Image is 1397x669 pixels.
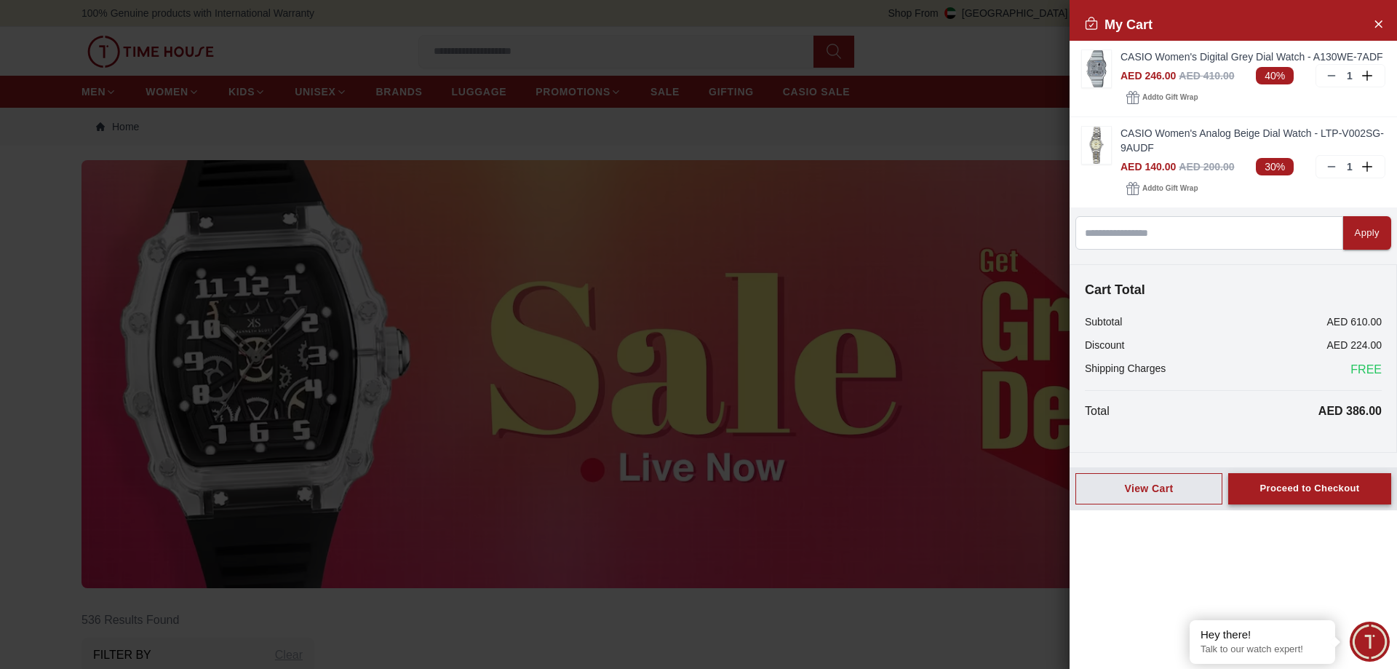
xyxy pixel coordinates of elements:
button: Apply [1343,216,1391,250]
p: Talk to our watch expert! [1201,644,1324,656]
h4: Cart Total [1085,280,1382,300]
p: Discount [1085,338,1124,352]
img: ... [1082,50,1111,87]
button: Addto Gift Wrap [1121,178,1203,199]
p: 1 [1344,68,1356,83]
span: Add to Gift Wrap [1142,181,1198,196]
button: Close Account [1366,12,1390,35]
span: 40% [1256,67,1294,84]
p: 1 [1344,159,1356,174]
span: AED 200.00 [1179,161,1234,173]
div: Proceed to Checkout [1259,480,1359,497]
p: AED 610.00 [1327,314,1382,329]
img: ... [1082,127,1111,164]
p: Shipping Charges [1085,361,1166,379]
button: Proceed to Checkout [1228,473,1391,504]
p: Subtotal [1085,314,1122,329]
span: 30% [1256,158,1294,175]
h2: My Cart [1084,15,1153,35]
div: Chat Widget [1350,622,1390,662]
div: View Cart [1088,481,1210,496]
span: AED 246.00 [1121,70,1176,82]
span: AED 140.00 [1121,161,1176,173]
p: Total [1085,403,1110,420]
button: View Cart [1075,473,1222,504]
a: CASIO Women's Analog Beige Dial Watch - LTP-V002SG-9AUDF [1121,126,1385,155]
a: CASIO Women's Digital Grey Dial Watch - A130WE-7ADF [1121,50,1385,64]
div: Hey there! [1201,628,1324,642]
span: AED 410.00 [1179,70,1234,82]
button: Addto Gift Wrap [1121,87,1203,108]
div: Apply [1355,225,1380,242]
span: Add to Gift Wrap [1142,90,1198,105]
span: FREE [1350,361,1382,379]
p: AED 386.00 [1318,403,1382,420]
p: AED 224.00 [1327,338,1382,352]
